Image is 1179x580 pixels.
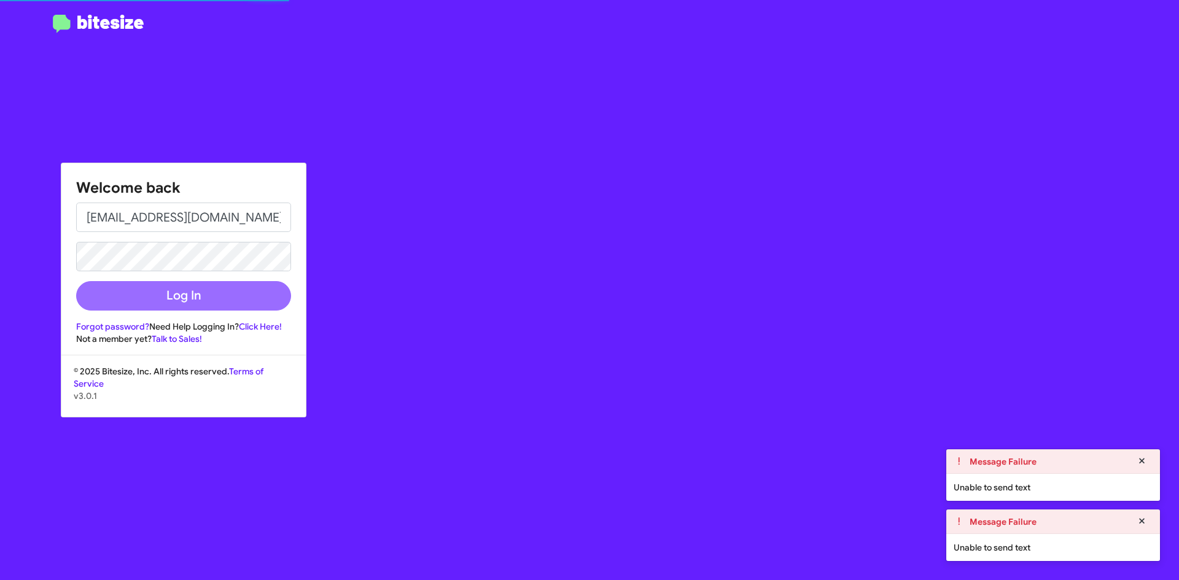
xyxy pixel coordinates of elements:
[61,365,306,417] div: © 2025 Bitesize, Inc. All rights reserved.
[970,455,1037,468] strong: Message Failure
[946,534,1160,561] div: Unable to send text
[76,178,291,198] h1: Welcome back
[946,474,1160,501] div: Unable to send text
[239,321,282,332] a: Click Here!
[76,321,149,332] a: Forgot password?
[74,390,294,402] p: v3.0.1
[970,516,1037,528] strong: Message Failure
[76,203,291,232] input: Email address
[76,281,291,311] button: Log In
[76,333,291,345] div: Not a member yet?
[76,320,291,333] div: Need Help Logging In?
[152,333,202,344] a: Talk to Sales!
